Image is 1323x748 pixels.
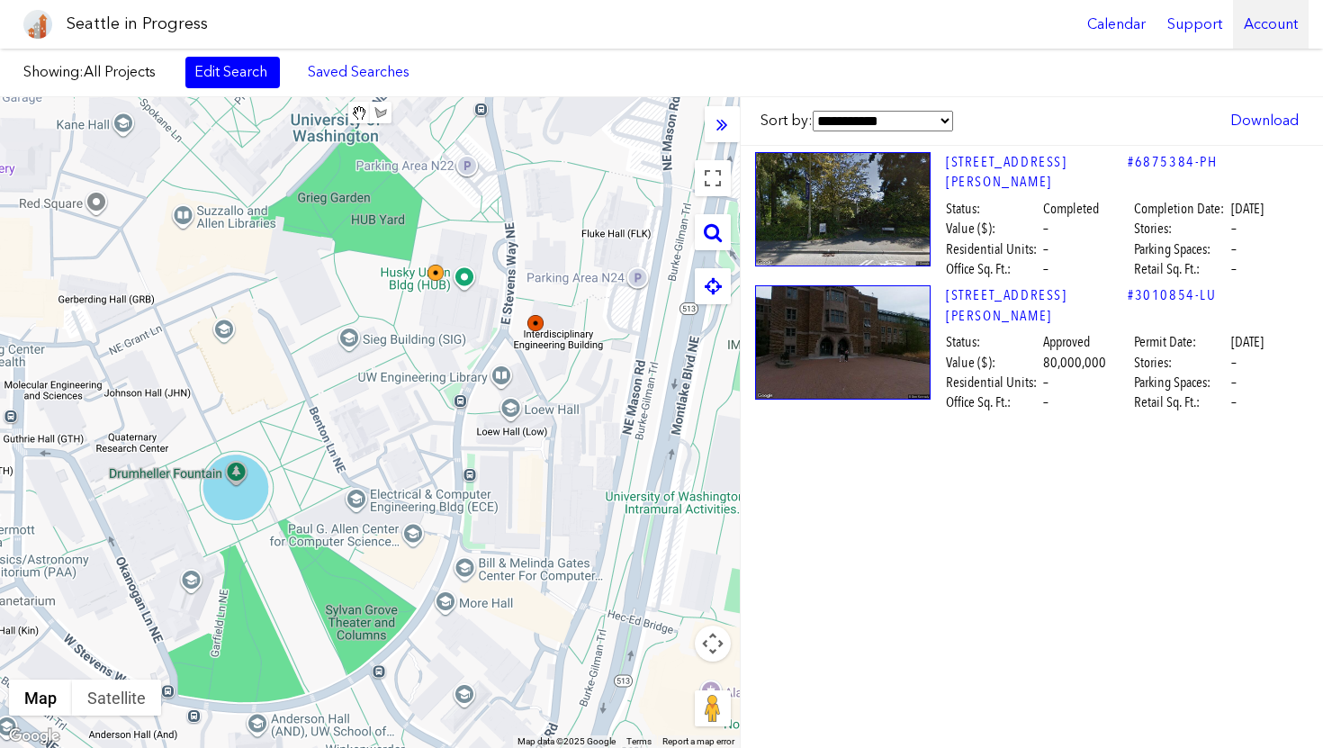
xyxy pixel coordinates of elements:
[946,239,1040,259] span: Residential Units:
[370,102,391,123] button: Draw a shape
[1128,152,1218,172] a: #6875384-PH
[72,680,161,716] button: Show satellite imagery
[1134,373,1228,392] span: Parking Spaces:
[1134,259,1228,279] span: Retail Sq. Ft.:
[946,353,1040,373] span: Value ($):
[4,725,64,748] img: Google
[1134,353,1228,373] span: Stories:
[67,13,208,35] h1: Seattle in Progress
[695,690,731,726] button: Drag Pegman onto the map to open Street View
[946,392,1040,412] span: Office Sq. Ft.:
[348,102,370,123] button: Stop drawing
[946,285,1128,326] a: [STREET_ADDRESS][PERSON_NAME]
[755,152,931,266] img: 4000_EAST_STEVENS_WAY_NE_SEATTLE.jpg
[1134,239,1228,259] span: Parking Spaces:
[9,680,72,716] button: Show street map
[662,736,734,746] a: Report a map error
[1043,373,1048,392] span: –
[1043,259,1048,279] span: –
[1231,199,1264,219] span: [DATE]
[946,219,1040,239] span: Value ($):
[626,736,652,746] a: Terms
[4,725,64,748] a: Open this area in Google Maps (opens a new window)
[1231,332,1264,352] span: [DATE]
[695,160,731,196] button: Toggle fullscreen view
[946,152,1128,193] a: [STREET_ADDRESS][PERSON_NAME]
[1231,392,1237,412] span: –
[1231,239,1237,259] span: –
[695,626,731,662] button: Map camera controls
[760,111,953,131] label: Sort by:
[1231,219,1237,239] span: –
[1231,353,1237,373] span: –
[1134,332,1228,352] span: Permit Date:
[1134,392,1228,412] span: Retail Sq. Ft.:
[946,332,1040,352] span: Status:
[1043,392,1048,412] span: –
[1043,199,1099,219] span: Completed
[23,10,52,39] img: favicon-96x96.png
[946,373,1040,392] span: Residential Units:
[755,285,931,400] img: 4001_EAST_STEVENS_WAY_NE_SEATTLE.jpg
[1134,199,1228,219] span: Completion Date:
[813,111,953,131] select: Sort by:
[1043,219,1048,239] span: –
[185,57,280,87] a: Edit Search
[1134,219,1228,239] span: Stories:
[517,736,616,746] span: Map data ©2025 Google
[298,57,419,87] a: Saved Searches
[1043,239,1048,259] span: –
[1231,373,1237,392] span: –
[1043,353,1106,373] span: 80,000,000
[946,259,1040,279] span: Office Sq. Ft.:
[1043,332,1090,352] span: Approved
[946,199,1040,219] span: Status:
[1221,105,1308,136] a: Download
[1128,285,1217,305] a: #3010854-LU
[1231,259,1237,279] span: –
[23,62,167,82] label: Showing:
[84,63,156,80] span: All Projects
